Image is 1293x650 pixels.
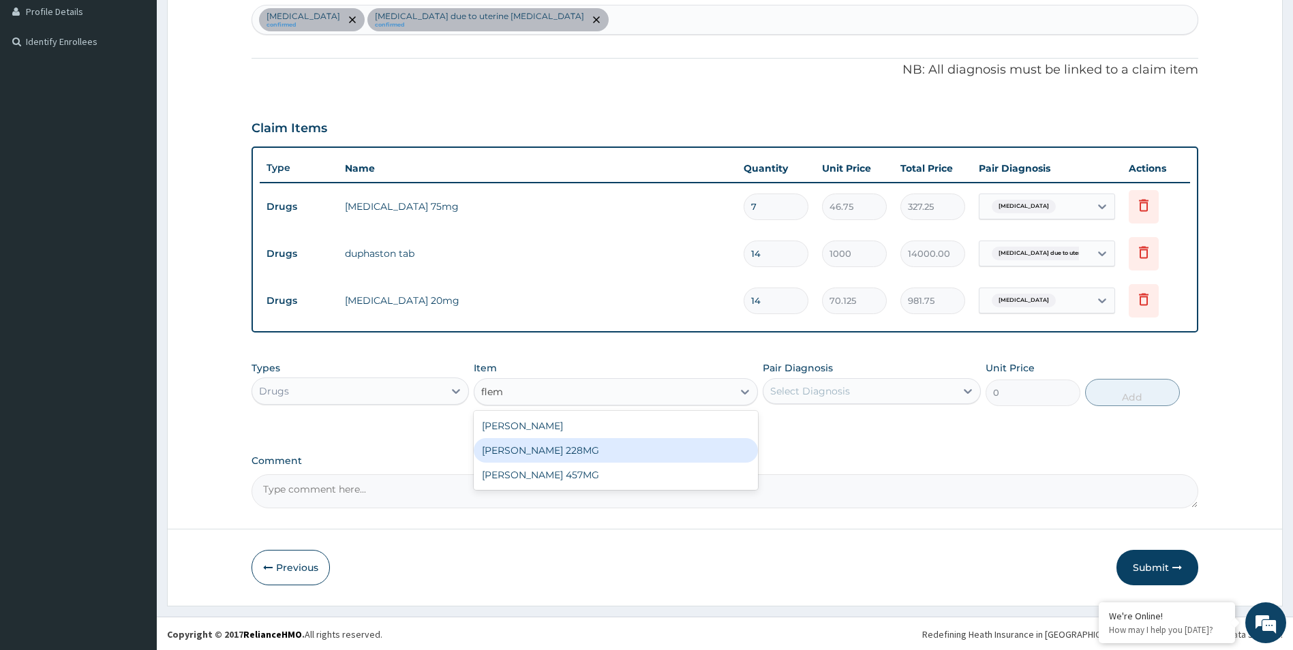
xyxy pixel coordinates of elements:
label: Item [474,361,497,375]
strong: Copyright © 2017 . [167,628,305,640]
textarea: Type your message and hit 'Enter' [7,372,260,420]
th: Quantity [737,155,815,182]
span: [MEDICAL_DATA] [992,294,1056,307]
div: We're Online! [1109,610,1225,622]
label: Types [252,362,280,374]
span: [MEDICAL_DATA] [992,200,1056,213]
button: Submit [1116,550,1198,585]
div: [PERSON_NAME] 228MG [474,438,758,463]
div: Redefining Heath Insurance in [GEOGRAPHIC_DATA] using Telemedicine and Data Science! [922,628,1283,641]
label: Unit Price [986,361,1035,375]
td: Drugs [260,241,338,266]
td: [MEDICAL_DATA] 20mg [338,287,737,314]
button: Previous [252,550,330,585]
div: [PERSON_NAME] [474,414,758,438]
th: Pair Diagnosis [972,155,1122,182]
button: Add [1085,379,1180,406]
th: Name [338,155,737,182]
span: remove selection option [590,14,603,26]
p: NB: All diagnosis must be linked to a claim item [252,61,1199,79]
td: Drugs [260,194,338,219]
a: RelianceHMO [243,628,302,640]
td: duphaston tab [338,240,737,267]
small: confirmed [267,22,340,29]
p: [MEDICAL_DATA] [267,11,340,22]
label: Pair Diagnosis [763,361,833,375]
p: [MEDICAL_DATA] due to uterine [MEDICAL_DATA] [375,11,584,22]
th: Actions [1122,155,1190,182]
th: Total Price [894,155,972,182]
td: [MEDICAL_DATA] 75mg [338,193,737,220]
small: confirmed [375,22,584,29]
h3: Claim Items [252,121,327,136]
div: Select Diagnosis [770,384,850,398]
label: Comment [252,455,1199,467]
span: [MEDICAL_DATA] due to uterine ... [992,247,1101,260]
th: Type [260,155,338,181]
div: Chat with us now [71,76,229,94]
div: Minimize live chat window [224,7,256,40]
img: d_794563401_company_1708531726252_794563401 [25,68,55,102]
span: We're online! [79,172,188,309]
div: Drugs [259,384,289,398]
td: Drugs [260,288,338,313]
p: How may I help you today? [1109,624,1225,636]
span: remove selection option [346,14,359,26]
th: Unit Price [815,155,894,182]
div: [PERSON_NAME] 457MG [474,463,758,487]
